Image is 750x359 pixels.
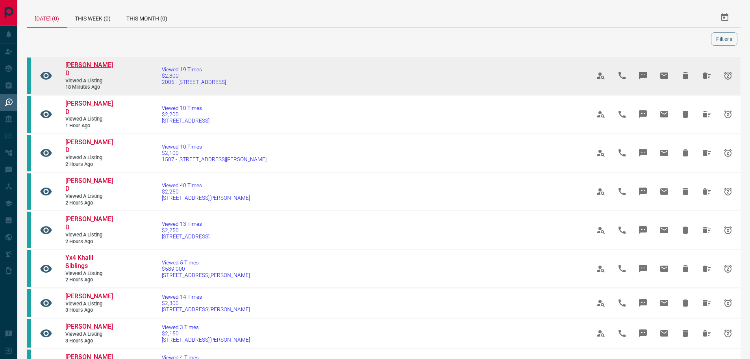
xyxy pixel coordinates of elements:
[655,294,674,312] span: Email
[697,105,716,124] span: Hide All from Farhad D
[162,182,250,188] span: Viewed 40 Times
[65,116,113,123] span: Viewed a Listing
[65,277,113,283] span: 2 hours ago
[676,105,695,124] span: Hide
[162,272,250,278] span: [STREET_ADDRESS][PERSON_NAME]
[65,301,113,307] span: Viewed a Listing
[65,154,113,161] span: Viewed a Listing
[633,182,652,201] span: Message
[655,221,674,240] span: Email
[162,294,250,312] a: Viewed 14 Times$2,300[STREET_ADDRESS][PERSON_NAME]
[65,84,113,91] span: 18 minutes ago
[162,66,226,73] span: Viewed 19 Times
[655,259,674,278] span: Email
[65,238,113,245] span: 2 hours ago
[676,259,695,278] span: Hide
[633,143,652,162] span: Message
[162,259,250,266] span: Viewed 5 Times
[65,338,113,344] span: 3 hours ago
[613,105,631,124] span: Call
[65,232,113,238] span: Viewed a Listing
[697,66,716,85] span: Hide All from Tami D
[676,221,695,240] span: Hide
[697,259,716,278] span: Hide All from Yx4 Khalil Siblings
[162,79,226,85] span: 2005 - [STREET_ADDRESS]
[676,66,695,85] span: Hide
[591,294,610,312] span: View Profile
[697,182,716,201] span: Hide All from Farhad D
[715,8,734,27] button: Select Date Range
[676,182,695,201] span: Hide
[65,323,113,330] span: [PERSON_NAME]
[65,193,113,200] span: Viewed a Listing
[676,324,695,343] span: Hide
[613,324,631,343] span: Call
[719,182,737,201] span: Snooze
[162,300,250,306] span: $2,300
[162,156,267,162] span: 1507 - [STREET_ADDRESS][PERSON_NAME]
[162,221,209,240] a: Viewed 13 Times$2,250[STREET_ADDRESS]
[591,221,610,240] span: View Profile
[27,173,31,210] div: condos.ca
[676,143,695,162] span: Hide
[162,259,250,278] a: Viewed 5 Times$589,000[STREET_ADDRESS][PERSON_NAME]
[591,143,610,162] span: View Profile
[27,250,31,287] div: condos.ca
[65,200,113,206] span: 2 hours ago
[162,227,209,233] span: $2,250
[65,78,113,84] span: Viewed a Listing
[633,221,652,240] span: Message
[591,182,610,201] span: View Profile
[162,330,250,337] span: $2,150
[162,306,250,312] span: [STREET_ADDRESS][PERSON_NAME]
[162,117,209,124] span: [STREET_ADDRESS]
[633,294,652,312] span: Message
[65,331,113,338] span: Viewed a Listing
[676,294,695,312] span: Hide
[27,135,31,171] div: condos.ca
[719,259,737,278] span: Snooze
[655,143,674,162] span: Email
[65,100,113,115] span: [PERSON_NAME] D
[27,58,31,94] div: condos.ca
[591,259,610,278] span: View Profile
[162,266,250,272] span: $589,000
[719,143,737,162] span: Snooze
[162,337,250,343] span: [STREET_ADDRESS][PERSON_NAME]
[613,259,631,278] span: Call
[65,215,113,231] span: [PERSON_NAME] D
[65,292,113,301] a: [PERSON_NAME]
[697,294,716,312] span: Hide All from Angel Jade Roberto
[655,66,674,85] span: Email
[162,221,209,227] span: Viewed 13 Times
[633,259,652,278] span: Message
[27,319,31,348] div: condos.ca
[65,100,113,116] a: [PERSON_NAME] D
[655,105,674,124] span: Email
[162,195,250,201] span: [STREET_ADDRESS][PERSON_NAME]
[697,143,716,162] span: Hide All from Farhad D
[27,289,31,317] div: condos.ca
[65,138,113,154] span: [PERSON_NAME] D
[633,105,652,124] span: Message
[719,294,737,312] span: Snooze
[65,254,113,270] a: Yx4 Khalil Siblings
[613,66,631,85] span: Call
[162,105,209,111] span: Viewed 10 Times
[655,182,674,201] span: Email
[65,323,113,331] a: [PERSON_NAME]
[633,324,652,343] span: Message
[65,254,93,270] span: Yx4 Khalil Siblings
[162,73,226,79] span: $2,300
[633,66,652,85] span: Message
[65,270,113,277] span: Viewed a Listing
[162,66,226,85] a: Viewed 19 Times$2,3002005 - [STREET_ADDRESS]
[119,8,175,27] div: This Month (0)
[655,324,674,343] span: Email
[67,8,119,27] div: This Week (0)
[591,324,610,343] span: View Profile
[162,111,209,117] span: $2,200
[65,177,113,193] a: [PERSON_NAME] D
[65,138,113,155] a: [PERSON_NAME] D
